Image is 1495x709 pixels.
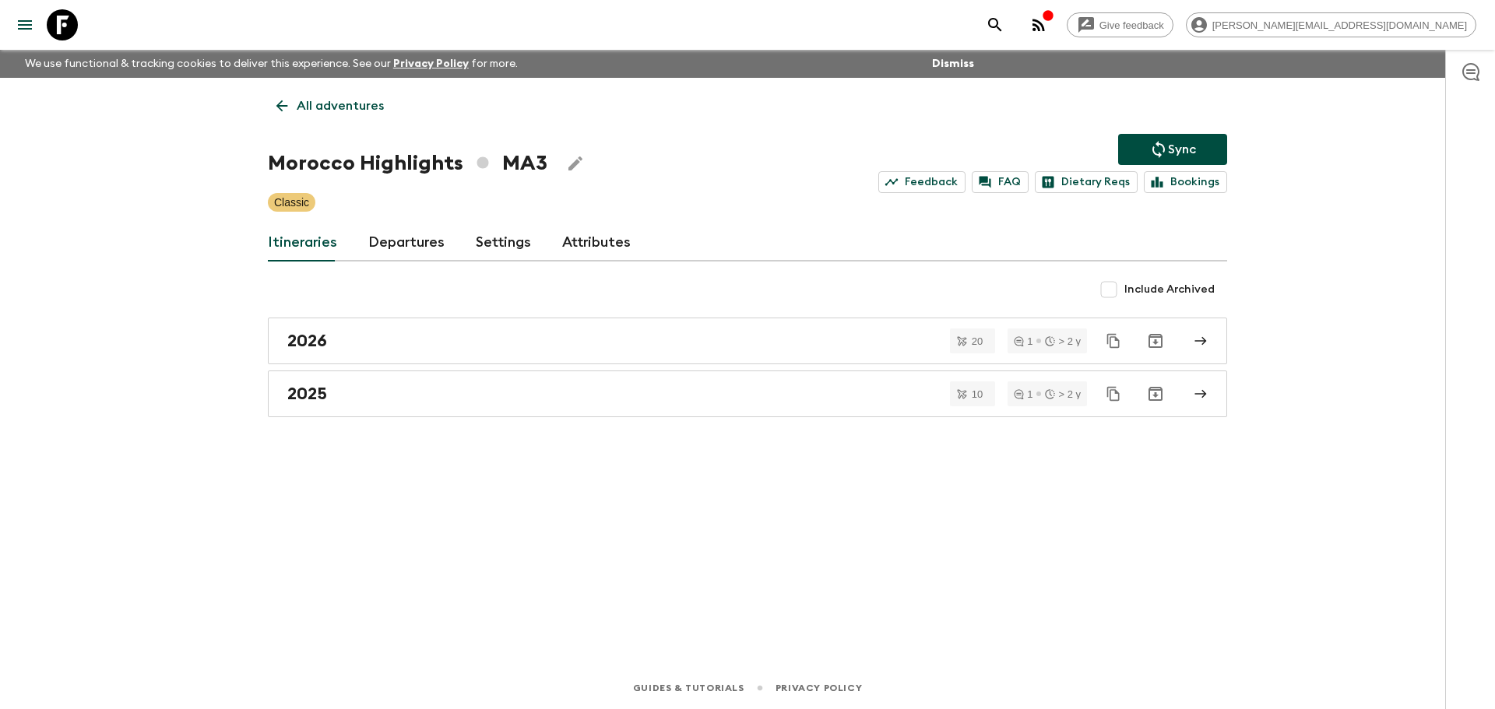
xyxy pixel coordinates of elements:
span: 10 [962,389,992,399]
div: [PERSON_NAME][EMAIL_ADDRESS][DOMAIN_NAME] [1186,12,1476,37]
button: Edit Adventure Title [560,148,591,179]
a: Dietary Reqs [1035,171,1138,193]
span: Include Archived [1124,282,1215,297]
div: 1 [1014,389,1032,399]
span: Give feedback [1091,19,1173,31]
a: 2025 [268,370,1227,417]
h1: Morocco Highlights MA3 [268,148,547,179]
button: menu [9,9,40,40]
button: Duplicate [1099,380,1127,408]
h2: 2025 [287,384,327,404]
button: Dismiss [928,53,978,75]
a: Privacy Policy [393,58,469,69]
span: [PERSON_NAME][EMAIL_ADDRESS][DOMAIN_NAME] [1204,19,1476,31]
h2: 2026 [287,331,327,351]
p: Sync [1168,140,1196,159]
div: 1 [1014,336,1032,346]
a: Departures [368,224,445,261]
p: All adventures [297,97,384,115]
a: 2026 [268,318,1227,364]
a: Settings [476,224,531,261]
button: search adventures [980,9,1011,40]
div: > 2 y [1045,389,1081,399]
a: FAQ [972,171,1029,193]
button: Duplicate [1099,327,1127,355]
button: Sync adventure departures to the booking engine [1118,134,1227,165]
button: Archive [1140,378,1171,409]
a: Itineraries [268,224,337,261]
a: Give feedback [1067,12,1173,37]
a: All adventures [268,90,392,121]
span: 20 [962,336,992,346]
a: Bookings [1144,171,1227,193]
a: Attributes [562,224,631,261]
a: Guides & Tutorials [633,679,744,697]
button: Archive [1140,325,1171,356]
div: > 2 y [1045,336,1081,346]
p: We use functional & tracking cookies to deliver this experience. See our for more. [19,50,524,78]
a: Privacy Policy [776,679,862,697]
p: Classic [274,195,309,210]
a: Feedback [878,171,966,193]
